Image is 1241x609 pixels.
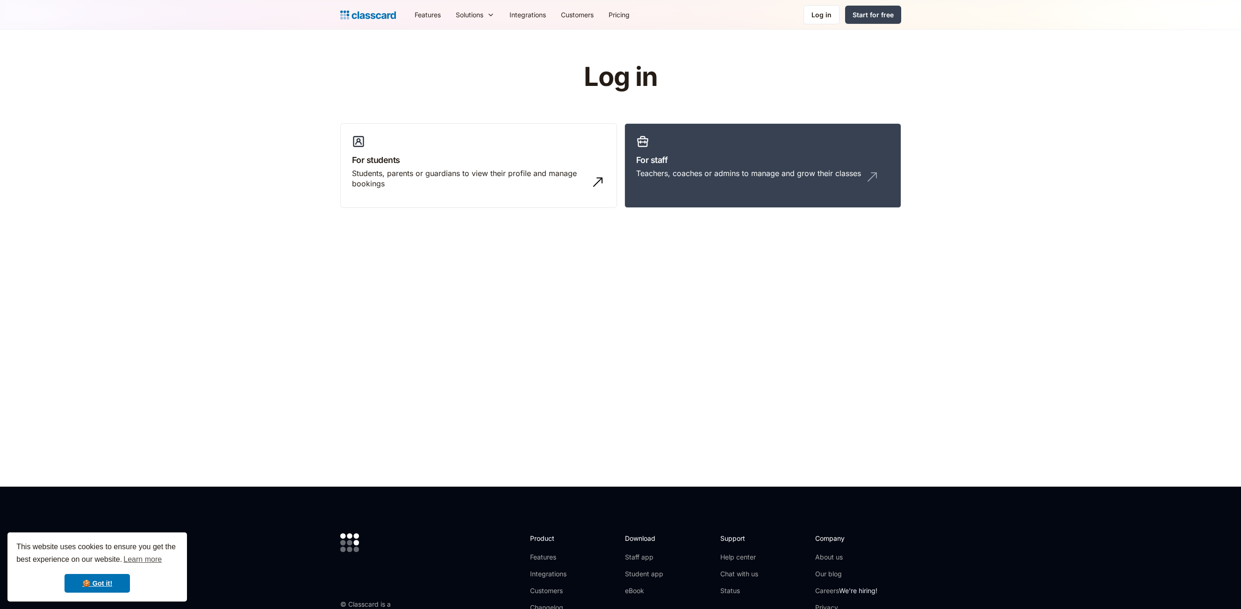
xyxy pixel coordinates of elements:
[625,586,663,595] a: eBook
[530,552,580,562] a: Features
[7,532,187,602] div: cookieconsent
[502,4,553,25] a: Integrations
[803,5,839,24] a: Log in
[448,4,502,25] div: Solutions
[625,533,663,543] h2: Download
[720,533,758,543] h2: Support
[636,154,890,166] h3: For staff
[815,533,877,543] h2: Company
[340,8,396,21] a: home
[530,533,580,543] h2: Product
[65,574,130,593] a: dismiss cookie message
[601,4,637,25] a: Pricing
[815,552,877,562] a: About us
[530,569,580,579] a: Integrations
[815,586,877,595] a: CareersWe're hiring!
[845,6,901,24] a: Start for free
[720,552,758,562] a: Help center
[530,586,580,595] a: Customers
[352,168,587,189] div: Students, parents or guardians to view their profile and manage bookings
[839,587,877,595] span: We're hiring!
[636,168,861,178] div: Teachers, coaches or admins to manage and grow their classes
[456,10,483,20] div: Solutions
[340,123,617,208] a: For studentsStudents, parents or guardians to view their profile and manage bookings
[720,569,758,579] a: Chat with us
[407,4,448,25] a: Features
[553,4,601,25] a: Customers
[16,541,178,567] span: This website uses cookies to ensure you get the best experience on our website.
[625,552,663,562] a: Staff app
[720,586,758,595] a: Status
[472,63,769,92] h1: Log in
[815,569,877,579] a: Our blog
[811,10,832,20] div: Log in
[352,154,605,166] h3: For students
[625,569,663,579] a: Student app
[853,10,894,20] div: Start for free
[624,123,901,208] a: For staffTeachers, coaches or admins to manage and grow their classes
[122,552,163,567] a: learn more about cookies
